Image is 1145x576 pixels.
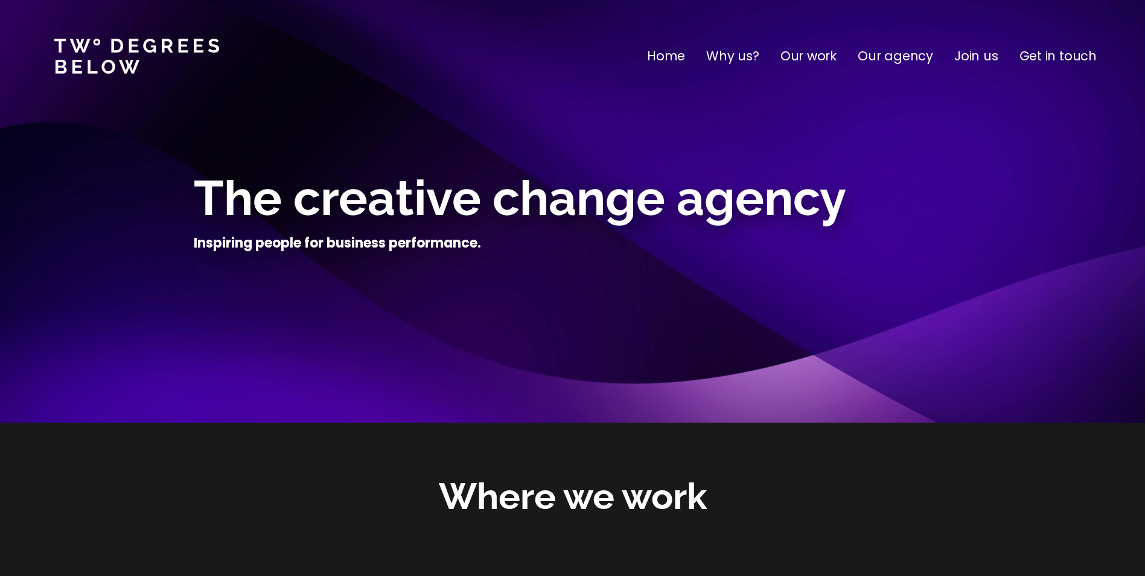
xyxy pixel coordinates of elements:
[194,234,481,252] h4: Inspiring people for business performance.
[647,46,685,66] a: Home
[706,46,759,66] a: Why us?
[439,472,707,521] h2: Where we work
[780,46,837,66] a: Our work
[858,46,933,66] a: Our agency
[1019,46,1097,66] a: Get in touch
[194,170,846,226] span: The creative change agency
[954,46,998,66] a: Join us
